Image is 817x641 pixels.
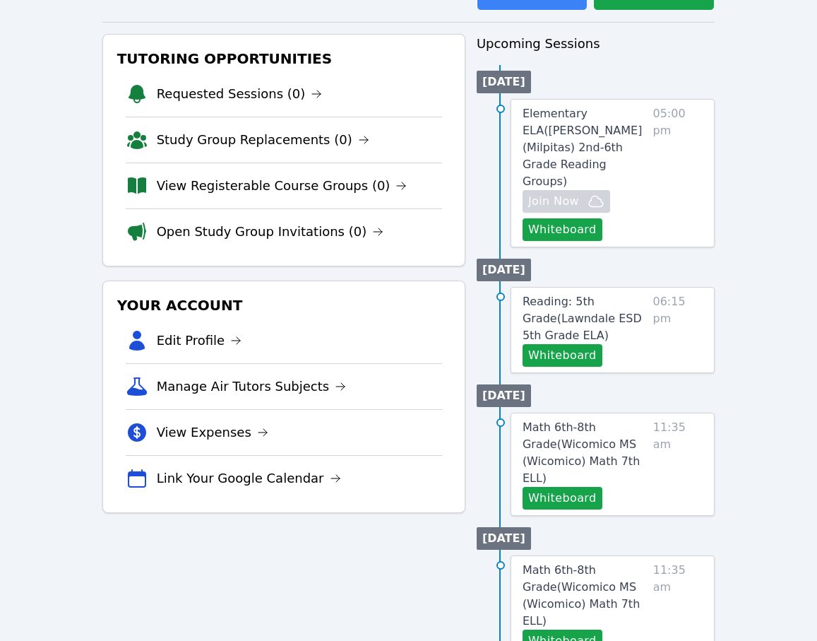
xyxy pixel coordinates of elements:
a: Math 6th-8th Grade(Wicomico MS (Wicomico) Math 7th ELL) [523,562,648,630]
a: Requested Sessions (0) [157,84,323,104]
h3: Your Account [114,293,453,318]
li: [DATE] [477,259,531,281]
li: [DATE] [477,527,531,550]
button: Whiteboard [523,218,602,241]
a: Study Group Replacements (0) [157,130,369,150]
a: Open Study Group Invitations (0) [157,222,384,242]
h3: Upcoming Sessions [477,34,715,54]
button: Whiteboard [523,487,602,510]
a: Elementary ELA([PERSON_NAME] (Milpitas) 2nd-6th Grade Reading Groups) [523,105,648,190]
a: Reading: 5th Grade(Lawndale ESD 5th Grade ELA) [523,293,648,344]
span: Join Now [528,193,579,210]
a: View Registerable Course Groups (0) [157,176,407,196]
a: Link Your Google Calendar [157,469,341,488]
span: Reading: 5th Grade ( Lawndale ESD 5th Grade ELA ) [523,295,642,342]
button: Join Now [523,190,610,213]
button: Whiteboard [523,344,602,367]
h3: Tutoring Opportunities [114,46,453,71]
span: Math 6th-8th Grade ( Wicomico MS (Wicomico) Math 7th ELL ) [523,421,640,485]
span: 06:15 pm [652,293,703,367]
a: View Expenses [157,423,268,442]
span: Elementary ELA ( [PERSON_NAME] (Milpitas) 2nd-6th Grade Reading Groups ) [523,107,643,188]
span: Math 6th-8th Grade ( Wicomico MS (Wicomico) Math 7th ELL ) [523,563,640,628]
a: Manage Air Tutors Subjects [157,377,347,396]
span: 05:00 pm [652,105,703,241]
li: [DATE] [477,384,531,407]
span: 11:35 am [653,419,703,510]
a: Edit Profile [157,331,242,351]
a: Math 6th-8th Grade(Wicomico MS (Wicomico) Math 7th ELL) [523,419,648,487]
li: [DATE] [477,71,531,93]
